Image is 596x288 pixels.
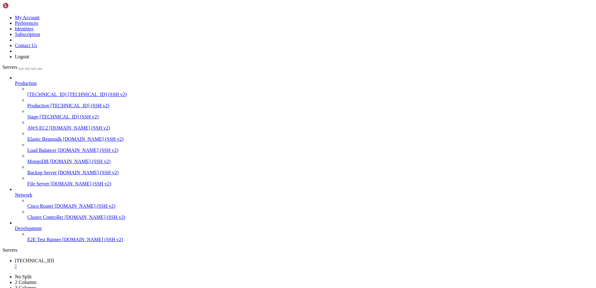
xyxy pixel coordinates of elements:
[15,226,594,231] a: Development
[27,136,594,142] a: Elastic Beanstalk [DOMAIN_NAME] (SSH v2)
[27,198,594,209] li: Cisco Router [DOMAIN_NAME] (SSH v2)
[15,258,54,263] span: [TECHNICAL_ID]
[15,20,38,26] a: Preferences
[27,209,594,220] li: Cluster Controller [DOMAIN_NAME] (SSH v2)
[27,159,48,164] span: MongoDB
[27,153,594,164] li: MongoDB [DOMAIN_NAME] (SSH v2)
[2,2,515,8] x-row: Connecting [TECHNICAL_ID]...
[27,86,594,97] li: [TECHNICAL_ID] [TECHNICAL_ID] (SSH v2)
[27,215,63,220] span: Cluster Controller
[50,103,109,108] span: [TECHNICAL_ID] (SSH v2)
[15,26,34,31] a: Identities
[2,2,38,9] img: Shellngn
[15,220,594,242] li: Development
[27,215,594,220] a: Cluster Controller [DOMAIN_NAME] (SSH v2)
[15,274,32,279] a: No Split
[27,131,594,142] li: Elastic Beanstalk [DOMAIN_NAME] (SSH v2)
[15,43,37,48] a: Contact Us
[27,170,594,175] a: Backup Server [DOMAIN_NAME] (SSH v2)
[40,114,99,119] span: [TECHNICAL_ID] (SSH v2)
[58,170,119,175] span: [DOMAIN_NAME] (SSH v2)
[15,192,594,198] a: Network
[27,125,48,131] span: AWS EC2
[27,114,594,120] a: Stage [TECHNICAL_ID] (SSH v2)
[27,237,61,242] span: E2E Test Runner
[27,148,56,153] span: Load Balancer
[27,164,594,175] li: Backup Server [DOMAIN_NAME] (SSH v2)
[68,92,127,97] span: [TECHNICAL_ID] (SSH v2)
[2,64,17,70] span: Servers
[15,258,594,269] a: 31.97.33.20
[15,226,42,231] span: Development
[15,192,32,197] span: Network
[2,247,594,253] div: Servers
[27,120,594,131] li: AWS EC2 [DOMAIN_NAME] (SSH v2)
[15,81,37,86] span: Production
[27,237,594,242] a: E2E Test Runner [DOMAIN_NAME] (SSH v2)
[27,142,594,153] li: Load Balancer [DOMAIN_NAME] (SSH v2)
[15,280,37,285] a: 2 Columns
[49,125,110,131] span: [DOMAIN_NAME] (SSH v2)
[27,92,66,97] span: [TECHNICAL_ID]
[27,103,594,109] a: Production [TECHNICAL_ID] (SSH v2)
[55,203,115,209] span: [DOMAIN_NAME] (SSH v2)
[27,175,594,187] li: File Server [DOMAIN_NAME] (SSH v2)
[27,97,594,109] li: Production [TECHNICAL_ID] (SSH v2)
[27,103,49,108] span: Production
[63,136,124,142] span: [DOMAIN_NAME] (SSH v2)
[27,181,594,187] a: File Server [DOMAIN_NAME] (SSH v2)
[27,136,62,142] span: Elastic Beanstalk
[50,159,111,164] span: [DOMAIN_NAME] (SSH v2)
[2,64,42,70] a: Servers
[15,75,594,187] li: Production
[27,125,594,131] a: AWS EC2 [DOMAIN_NAME] (SSH v2)
[15,264,594,269] a: 
[27,114,38,119] span: Stage
[58,148,119,153] span: [DOMAIN_NAME] (SSH v2)
[15,32,40,37] a: Subscription
[27,231,594,242] li: E2E Test Runner [DOMAIN_NAME] (SSH v2)
[62,237,123,242] span: [DOMAIN_NAME] (SSH v2)
[27,203,53,209] span: Cisco Router
[65,215,125,220] span: [DOMAIN_NAME] (SSH v2)
[27,92,594,97] a: [TECHNICAL_ID] [TECHNICAL_ID] (SSH v2)
[15,81,594,86] a: Production
[15,15,40,20] a: My Account
[51,181,111,186] span: [DOMAIN_NAME] (SSH v2)
[27,109,594,120] li: Stage [TECHNICAL_ID] (SSH v2)
[15,187,594,220] li: Network
[27,203,594,209] a: Cisco Router [DOMAIN_NAME] (SSH v2)
[27,181,49,186] span: File Server
[27,159,594,164] a: MongoDB [DOMAIN_NAME] (SSH v2)
[2,8,5,13] div: (0, 1)
[27,148,594,153] a: Load Balancer [DOMAIN_NAME] (SSH v2)
[27,170,57,175] span: Backup Server
[15,54,29,59] a: Logout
